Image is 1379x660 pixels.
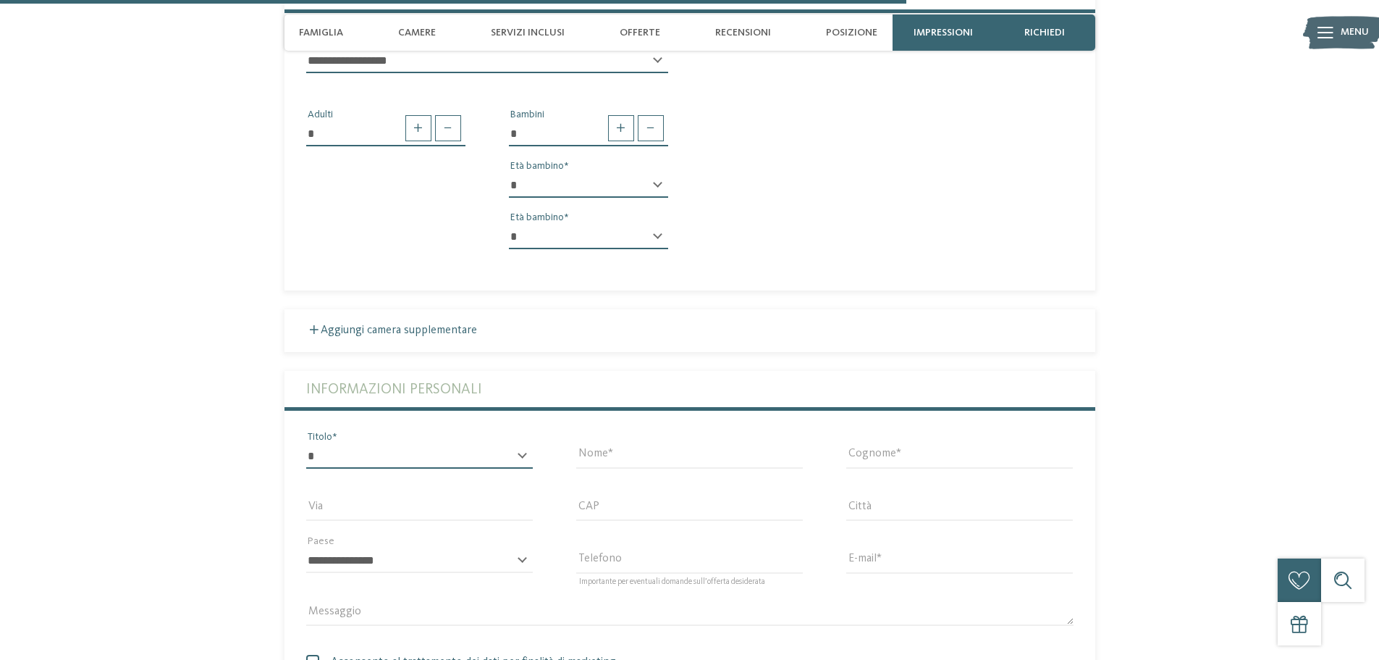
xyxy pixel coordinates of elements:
[306,325,477,336] label: Aggiungi camera supplementare
[1024,27,1065,39] span: richiedi
[620,27,660,39] span: Offerte
[579,578,765,586] span: Importante per eventuali domande sull’offerta desiderata
[715,27,771,39] span: Recensioni
[826,27,877,39] span: Posizione
[299,27,343,39] span: Famiglia
[306,371,1074,407] label: Informazioni personali
[491,27,565,39] span: Servizi inclusi
[398,27,436,39] span: Camere
[914,27,973,39] span: Impressioni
